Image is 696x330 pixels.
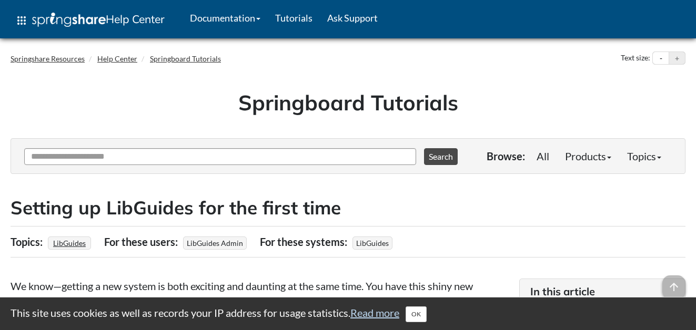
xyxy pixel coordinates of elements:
[662,276,685,289] a: arrow_upward
[662,275,685,298] span: arrow_upward
[104,232,180,252] div: For these users:
[106,12,165,26] span: Help Center
[97,54,137,63] a: Help Center
[350,306,399,319] a: Read more
[669,52,685,65] button: Increase text size
[150,54,221,63] a: Springboard Tutorials
[18,88,678,117] h1: Springboard Tutorials
[557,146,619,167] a: Products
[11,54,85,63] a: Springshare Resources
[530,284,674,299] h3: In this article
[183,236,247,250] span: LibGuides Admin
[11,232,45,252] div: Topics:
[352,236,392,250] span: LibGuides
[52,235,87,251] a: LibGuides
[260,232,350,252] div: For these systems:
[529,146,557,167] a: All
[653,52,669,65] button: Decrease text size
[619,146,669,167] a: Topics
[320,5,385,31] a: Ask Support
[487,149,525,163] p: Browse:
[268,5,320,31] a: Tutorials
[183,5,268,31] a: Documentation
[15,14,28,27] span: apps
[619,51,652,65] div: Text size:
[406,306,427,322] button: Close
[32,13,106,27] img: Springshare
[8,5,172,36] a: apps Help Center
[424,148,458,165] button: Search
[11,195,685,221] h2: Setting up LibGuides for the first time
